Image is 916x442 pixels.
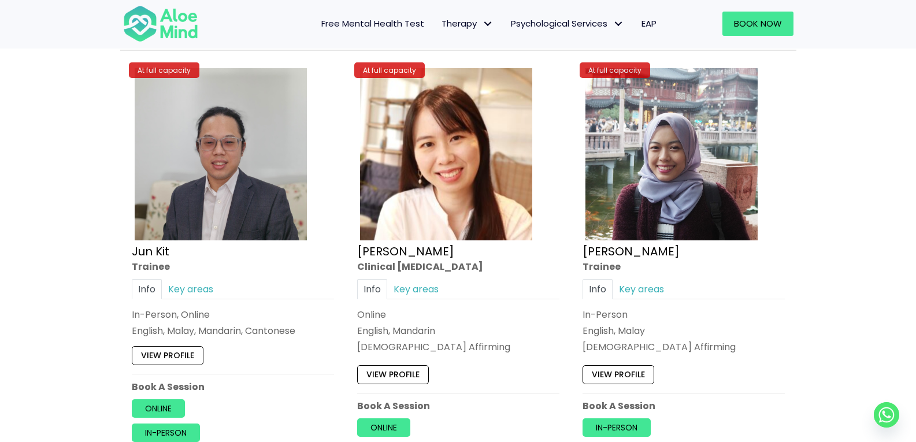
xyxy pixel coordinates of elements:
[583,243,680,259] a: [PERSON_NAME]
[583,399,785,413] p: Book A Session
[583,324,785,337] p: English, Malay
[583,365,654,384] a: View profile
[583,340,785,354] div: [DEMOGRAPHIC_DATA] Affirming
[874,402,899,428] a: Whatsapp
[213,12,665,36] nav: Menu
[433,12,502,36] a: TherapyTherapy: submenu
[123,5,198,43] img: Aloe mind Logo
[583,418,651,437] a: In-person
[734,17,782,29] span: Book Now
[357,324,559,337] p: English, Mandarin
[132,399,185,418] a: Online
[132,380,334,393] p: Book A Session
[613,279,670,299] a: Key areas
[357,340,559,354] div: [DEMOGRAPHIC_DATA] Affirming
[357,259,559,273] div: Clinical [MEDICAL_DATA]
[132,308,334,321] div: In-Person, Online
[480,16,496,32] span: Therapy: submenu
[129,62,199,78] div: At full capacity
[583,259,785,273] div: Trainee
[135,68,307,240] img: Jun Kit Trainee
[633,12,665,36] a: EAP
[360,68,532,240] img: Kher-Yin-Profile-300×300
[583,308,785,321] div: In-Person
[132,279,162,299] a: Info
[354,62,425,78] div: At full capacity
[313,12,433,36] a: Free Mental Health Test
[511,17,624,29] span: Psychological Services
[585,68,758,240] img: Sara Trainee counsellor
[502,12,633,36] a: Psychological ServicesPsychological Services: submenu
[132,346,203,365] a: View profile
[132,259,334,273] div: Trainee
[610,16,627,32] span: Psychological Services: submenu
[357,243,454,259] a: [PERSON_NAME]
[641,17,657,29] span: EAP
[357,308,559,321] div: Online
[132,424,200,442] a: In-person
[357,279,387,299] a: Info
[442,17,494,29] span: Therapy
[357,418,410,437] a: Online
[132,243,169,259] a: Jun Kit
[583,279,613,299] a: Info
[722,12,793,36] a: Book Now
[387,279,445,299] a: Key areas
[357,399,559,413] p: Book A Session
[162,279,220,299] a: Key areas
[580,62,650,78] div: At full capacity
[357,365,429,384] a: View profile
[321,17,424,29] span: Free Mental Health Test
[132,324,334,337] p: English, Malay, Mandarin, Cantonese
